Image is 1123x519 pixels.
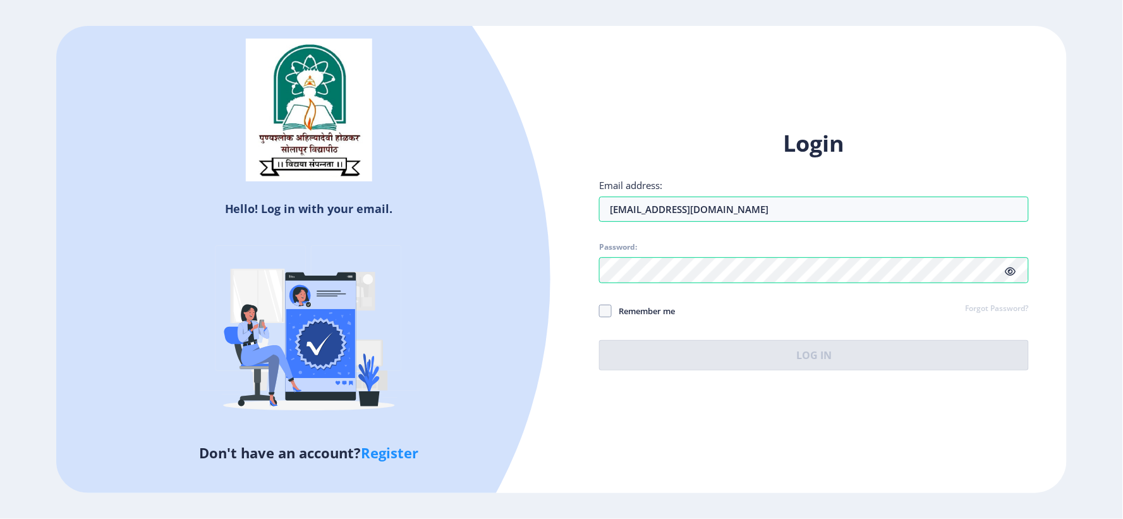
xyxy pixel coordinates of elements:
h1: Login [599,128,1029,159]
a: Forgot Password? [966,303,1029,315]
img: Verified-rafiki.svg [198,221,420,443]
a: Register [361,443,418,462]
input: Email address [599,197,1029,222]
button: Log In [599,340,1029,370]
label: Password: [599,242,637,252]
img: sulogo.png [246,39,372,181]
label: Email address: [599,179,662,192]
h5: Don't have an account? [66,443,552,463]
span: Remember me [612,303,675,319]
